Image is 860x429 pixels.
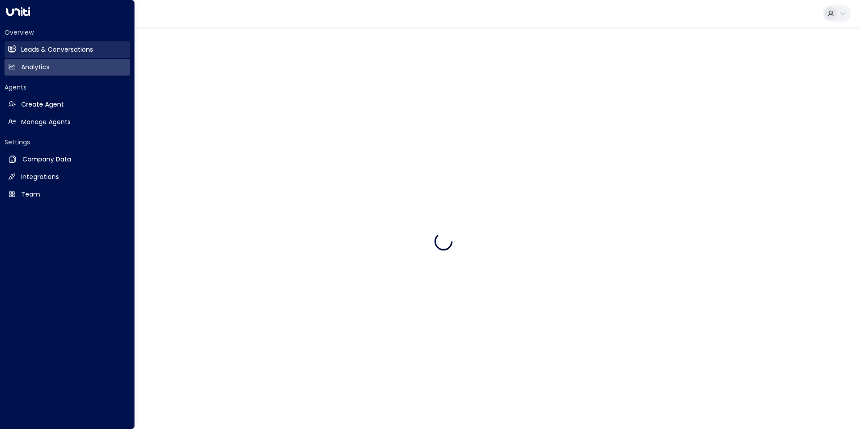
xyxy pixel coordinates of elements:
a: Team [4,186,130,203]
h2: Team [21,190,40,199]
a: Create Agent [4,96,130,113]
a: Company Data [4,151,130,168]
a: Leads & Conversations [4,41,130,58]
h2: Create Agent [21,100,64,109]
h2: Analytics [21,63,49,72]
h2: Company Data [22,155,71,164]
h2: Settings [4,138,130,147]
h2: Agents [4,83,130,92]
h2: Overview [4,28,130,37]
a: Integrations [4,169,130,185]
h2: Integrations [21,172,59,182]
h2: Leads & Conversations [21,45,93,54]
h2: Manage Agents [21,117,71,127]
a: Analytics [4,59,130,76]
a: Manage Agents [4,114,130,130]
